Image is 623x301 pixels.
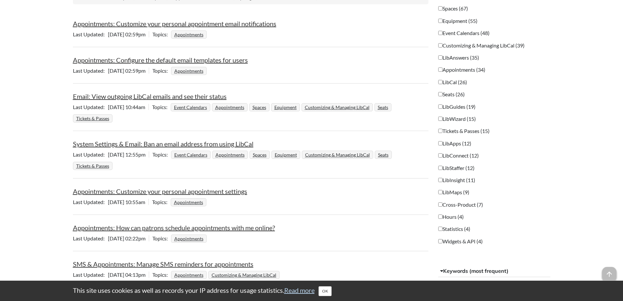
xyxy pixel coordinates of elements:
[438,55,442,60] input: LibAnswers (35)
[438,6,442,10] input: Spaces (67)
[171,31,208,37] ul: Topics
[73,104,108,110] span: Last Updated
[73,235,149,241] span: [DATE] 02:22pm
[438,189,469,196] label: LibMaps (9)
[438,153,442,158] input: LibConnect (12)
[274,150,298,160] a: Equipment
[252,150,268,160] a: Spaces
[304,103,371,112] a: Customizing & Managing LibCal
[73,272,108,278] span: Last Updated
[73,92,227,100] a: Email: View outgoing LibCal emails and see their status
[173,198,204,207] a: Appointments
[215,150,246,160] a: Appointments
[438,103,476,110] label: LibGuides (19)
[171,235,208,241] ul: Topics
[438,177,475,184] label: LibInsight (11)
[438,227,442,231] input: Statistics (4)
[173,234,204,243] a: Appointments
[73,56,248,64] a: Appointments: Configure the default email templates for users
[304,150,371,160] a: Customizing & Managing LibCal
[73,151,149,158] span: [DATE] 12:55pm
[73,104,393,121] ul: Topics
[438,43,442,47] input: Customizing & Managing LibCal (39)
[438,104,442,109] input: LibGuides (19)
[438,117,442,121] input: LibWizard (15)
[284,286,315,294] a: Read more
[438,225,470,233] label: Statistics (4)
[73,224,275,232] a: Appointments: How can patrons schedule appointments with me online?
[438,29,490,37] label: Event Calendars (48)
[438,164,475,172] label: LibStaffer (12)
[173,150,208,160] a: Event Calendars
[73,199,108,205] span: Last Updated
[438,127,490,135] label: Tickets & Passes (15)
[173,66,204,76] a: Appointments
[173,30,204,39] a: Appointments
[438,42,525,49] label: Customizing & Managing LibCal (39)
[73,260,253,268] a: SMS & Appointments: Manage SMS reminders for appointments
[438,115,476,122] label: LibWizard (15)
[438,239,442,243] input: Widgets & API (4)
[152,67,171,74] span: Topics
[73,31,108,37] span: Last Updated
[438,129,442,133] input: Tickets & Passes (15)
[438,80,442,84] input: LibCal (26)
[73,31,149,37] span: [DATE] 02:59pm
[438,66,485,73] label: Appointments (34)
[152,104,171,110] span: Topics
[438,31,442,35] input: Event Calendars (48)
[602,268,616,275] a: arrow_upward
[438,79,467,86] label: LibCal (26)
[171,199,208,205] ul: Topics
[438,152,479,159] label: LibConnect (12)
[73,151,108,158] span: Last Updated
[73,272,149,278] span: [DATE] 04:13pm
[438,54,479,61] label: LibAnswers (35)
[438,67,442,72] input: Appointments (34)
[438,215,442,219] input: Hours (4)
[171,67,208,74] ul: Topics
[73,104,148,110] span: [DATE] 10:44am
[171,272,281,278] ul: Topics
[438,202,442,207] input: Cross-Product (7)
[319,286,332,296] button: Close
[73,187,247,195] a: Appointments: Customize your personal appointment settings
[438,238,483,245] label: Widgets & API (4)
[438,178,442,182] input: LibInsight (11)
[438,140,471,147] label: LibApps (12)
[438,166,442,170] input: LibStaffer (12)
[214,103,245,112] a: Appointments
[438,190,442,194] input: LibMaps (9)
[75,161,110,171] a: Tickets & Passes
[73,67,149,74] span: [DATE] 02:59pm
[73,20,276,28] a: Appointments: Customize your personal appointment email notifications
[251,103,267,112] a: Spaces
[438,141,442,145] input: LibApps (12)
[73,67,108,74] span: Last Updated
[73,199,148,205] span: [DATE] 10:55am
[438,5,468,12] label: Spaces (67)
[152,199,171,205] span: Topics
[211,270,277,280] a: Customizing & Managing LibCal
[438,19,442,23] input: Equipment (55)
[75,114,110,123] a: Tickets & Passes
[273,103,298,112] a: Equipment
[73,151,393,169] ul: Topics
[377,150,389,160] a: Seats
[377,103,389,112] a: Seats
[438,17,477,25] label: Equipment (55)
[602,267,616,281] span: arrow_upward
[438,201,483,208] label: Cross-Product (7)
[173,103,208,112] a: Event Calendars
[438,265,550,277] button: Keywords (most frequent)
[152,235,171,241] span: Topics
[438,213,464,220] label: Hours (4)
[66,286,557,296] div: This site uses cookies as well as records your IP address for usage statistics.
[152,151,171,158] span: Topics
[173,270,204,280] a: Appointments
[152,272,171,278] span: Topics
[73,235,108,241] span: Last Updated
[73,140,253,148] a: System Settings & Email: Ban an email address from using LibCal
[438,91,465,98] label: Seats (26)
[438,92,442,96] input: Seats (26)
